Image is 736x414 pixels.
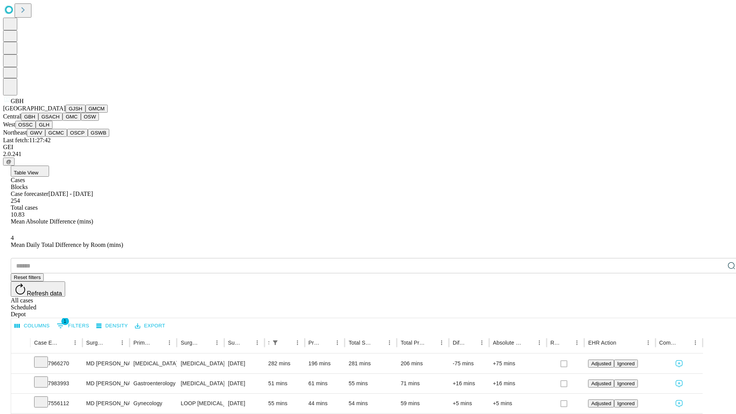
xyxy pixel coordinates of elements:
[617,337,628,348] button: Sort
[3,113,21,120] span: Central
[401,374,445,393] div: 71 mins
[453,374,485,393] div: +16 mins
[348,354,393,373] div: 281 mins
[309,374,341,393] div: 61 mins
[38,113,62,121] button: GSACH
[292,337,303,348] button: Menu
[270,337,281,348] button: Show filters
[181,374,220,393] div: [MEDICAL_DATA] FLEXIBLE PROXIMAL DIAGNOSTIC
[534,337,545,348] button: Menu
[228,354,261,373] div: [DATE]
[476,337,487,348] button: Menu
[309,394,341,413] div: 44 mins
[348,374,393,393] div: 55 mins
[679,337,690,348] button: Sort
[86,354,126,373] div: MD [PERSON_NAME]
[11,98,24,104] span: GBH
[15,377,26,391] button: Expand
[11,281,65,297] button: Refresh data
[493,354,543,373] div: +75 mins
[436,337,447,348] button: Menu
[3,144,733,151] div: GEI
[268,374,301,393] div: 51 mins
[268,394,301,413] div: 55 mins
[228,394,261,413] div: [DATE]
[34,394,79,413] div: 7556112
[34,374,79,393] div: 7983993
[523,337,534,348] button: Sort
[153,337,164,348] button: Sort
[309,354,341,373] div: 196 mins
[36,121,52,129] button: GLH
[67,129,88,137] button: OSCP
[252,337,263,348] button: Menu
[181,340,200,346] div: Surgery Name
[133,354,173,373] div: [MEDICAL_DATA]
[228,374,261,393] div: [DATE]
[3,158,15,166] button: @
[14,274,41,280] span: Reset filters
[11,204,38,211] span: Total cases
[588,340,616,346] div: EHR Action
[493,374,543,393] div: +16 mins
[85,105,108,113] button: GMCM
[133,374,173,393] div: Gastroenterology
[241,337,252,348] button: Sort
[401,340,425,346] div: Total Predicted Duration
[55,320,91,332] button: Show filters
[212,337,222,348] button: Menu
[133,320,167,332] button: Export
[384,337,395,348] button: Menu
[268,340,269,346] div: Scheduled In Room Duration
[3,105,66,112] span: [GEOGRAPHIC_DATA]
[45,129,67,137] button: GCMC
[88,129,110,137] button: GSWB
[614,360,637,368] button: Ignored
[11,235,14,241] span: 4
[332,337,343,348] button: Menu
[181,354,220,373] div: [MEDICAL_DATA] SIMPLE COMPLETE
[348,340,373,346] div: Total Scheduled Duration
[3,121,15,128] span: West
[493,394,543,413] div: +5 mins
[401,354,445,373] div: 206 mins
[48,191,93,197] span: [DATE] - [DATE]
[34,340,58,346] div: Case Epic Id
[643,337,654,348] button: Menu
[373,337,384,348] button: Sort
[3,129,27,136] span: Northeast
[117,337,128,348] button: Menu
[591,401,611,406] span: Adjusted
[453,354,485,373] div: -75 mins
[572,337,582,348] button: Menu
[617,401,634,406] span: Ignored
[617,361,634,366] span: Ignored
[11,211,25,218] span: 10.83
[21,113,38,121] button: GBH
[426,337,436,348] button: Sort
[614,379,637,388] button: Ignored
[15,357,26,371] button: Expand
[588,360,614,368] button: Adjusted
[13,320,52,332] button: Select columns
[59,337,70,348] button: Sort
[164,337,175,348] button: Menu
[66,105,85,113] button: GJSH
[401,394,445,413] div: 59 mins
[62,113,80,121] button: GMC
[61,317,69,325] span: 1
[588,399,614,407] button: Adjusted
[3,137,51,143] span: Last fetch: 11:27:42
[11,273,44,281] button: Reset filters
[14,170,38,176] span: Table View
[561,337,572,348] button: Sort
[11,166,49,177] button: Table View
[11,218,93,225] span: Mean Absolute Difference (mins)
[591,381,611,386] span: Adjusted
[11,197,20,204] span: 254
[321,337,332,348] button: Sort
[466,337,476,348] button: Sort
[659,340,678,346] div: Comments
[70,337,80,348] button: Menu
[588,379,614,388] button: Adjusted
